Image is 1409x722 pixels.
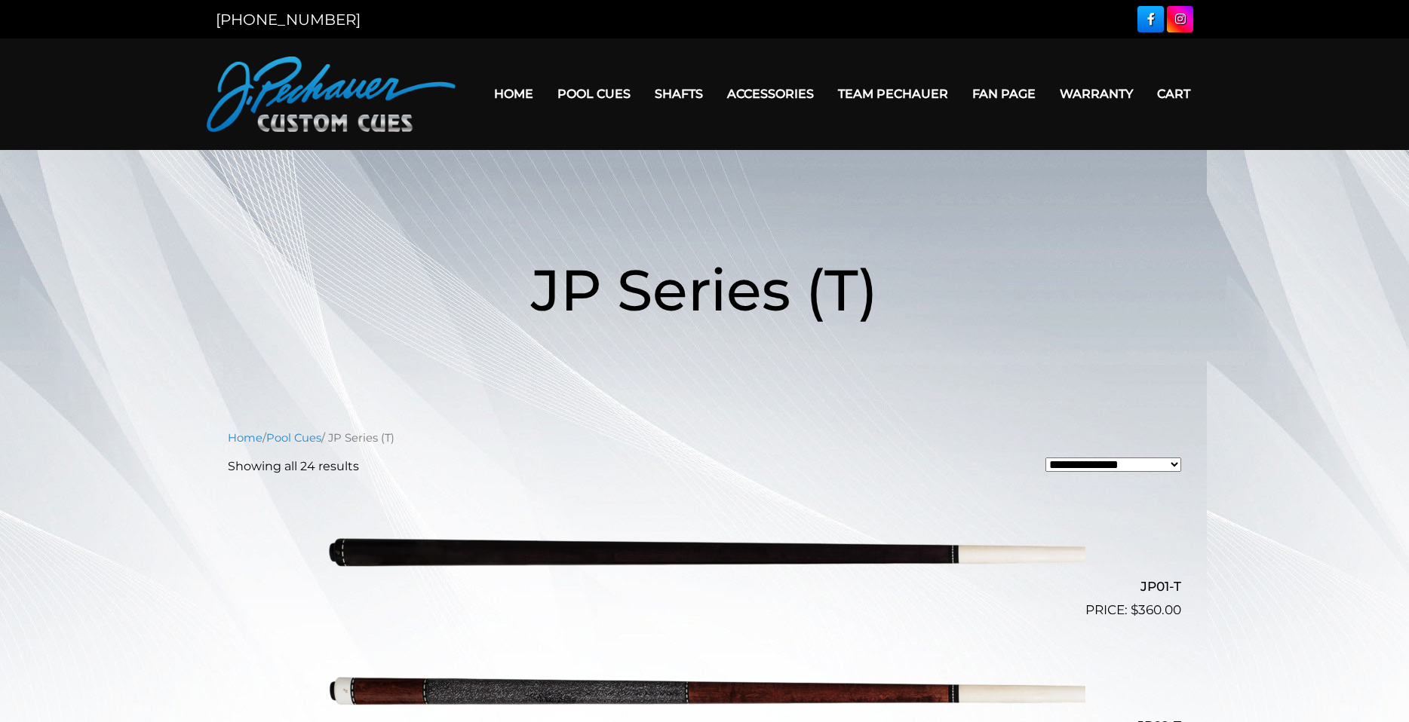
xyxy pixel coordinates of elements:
a: Accessories [715,75,826,113]
a: Team Pechauer [826,75,960,113]
p: Showing all 24 results [228,457,359,476]
a: Shafts [643,75,715,113]
a: Home [482,75,545,113]
a: JP01-T $360.00 [228,488,1181,620]
span: $ [1131,602,1138,617]
a: Pool Cues [266,431,321,445]
span: JP Series (T) [531,255,878,325]
a: Cart [1145,75,1202,113]
a: Warranty [1048,75,1145,113]
h2: JP01-T [228,573,1181,601]
a: [PHONE_NUMBER] [216,11,361,29]
nav: Breadcrumb [228,430,1181,446]
img: JP01-T [324,488,1085,614]
a: Home [228,431,262,445]
a: Pool Cues [545,75,643,113]
select: Shop order [1045,457,1181,472]
img: Pechauer Custom Cues [207,57,456,132]
bdi: 360.00 [1131,602,1181,617]
a: Fan Page [960,75,1048,113]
